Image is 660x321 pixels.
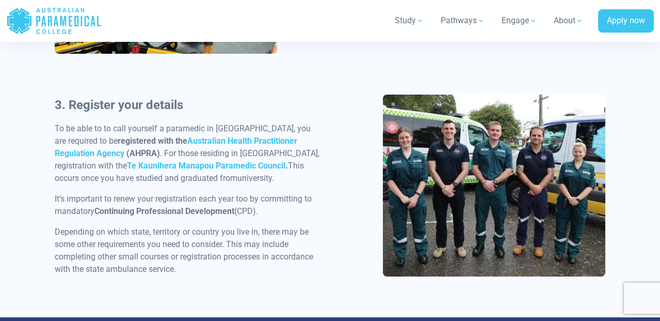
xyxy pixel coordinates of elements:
[127,161,285,171] a: Te Kaunihera Manapou Paramedic Council
[598,9,654,33] a: Apply now
[495,6,543,35] a: Engage
[389,6,430,35] a: Study
[55,226,324,276] p: Depending on which state, territory or country you live in, there may be some other requirements ...
[127,161,288,171] strong: .
[237,173,272,183] span: university
[94,206,234,216] strong: Continuing Professional Development
[548,6,590,35] a: About
[55,193,324,218] p: It’s important to renew your registration each year too by committing to mandatory (CPD).
[118,136,187,146] strong: registered with the
[55,98,183,112] strong: 3. Register your details
[434,6,491,35] a: Pathways
[126,148,160,158] strong: (AHPRA)
[55,123,324,185] p: To be able to to call yourself a paramedic in [GEOGRAPHIC_DATA], you are required to be . For tho...
[6,4,102,38] a: Australian Paramedical College
[55,136,297,158] a: Australian Health Practitioner Regulation Agency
